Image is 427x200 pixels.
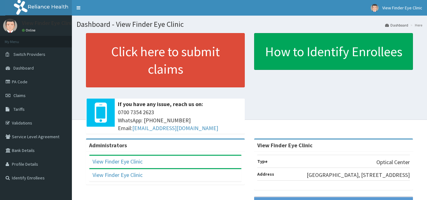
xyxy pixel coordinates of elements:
img: User Image [371,4,379,12]
img: User Image [3,19,17,33]
a: Click here to submit claims [86,33,245,87]
p: [GEOGRAPHIC_DATA], [STREET_ADDRESS] [307,171,410,179]
b: Type [257,159,268,164]
span: Tariffs [13,106,25,112]
span: Switch Providers [13,51,45,57]
strong: View Finder Eye Clinic [257,142,313,149]
p: Optical Center [376,158,410,166]
a: [EMAIL_ADDRESS][DOMAIN_NAME] [132,124,218,132]
a: View Finder Eye Clinic [93,171,143,178]
b: Administrators [89,142,127,149]
a: View Finder Eye Clinic [93,158,143,165]
h1: Dashboard - View Finder Eye Clinic [77,20,422,28]
li: Here [409,22,422,28]
a: Dashboard [385,22,408,28]
span: Claims [13,93,26,98]
a: Online [22,28,37,32]
span: View Finder Eye Clinic [382,5,422,11]
p: View Finder Eye Clinic [22,20,74,26]
b: If you have any issue, reach us on: [118,100,203,108]
b: Address [257,171,274,177]
a: How to Identify Enrollees [254,33,413,70]
span: Dashboard [13,65,34,71]
span: 0700 7354 2623 WhatsApp: [PHONE_NUMBER] Email: [118,108,242,132]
